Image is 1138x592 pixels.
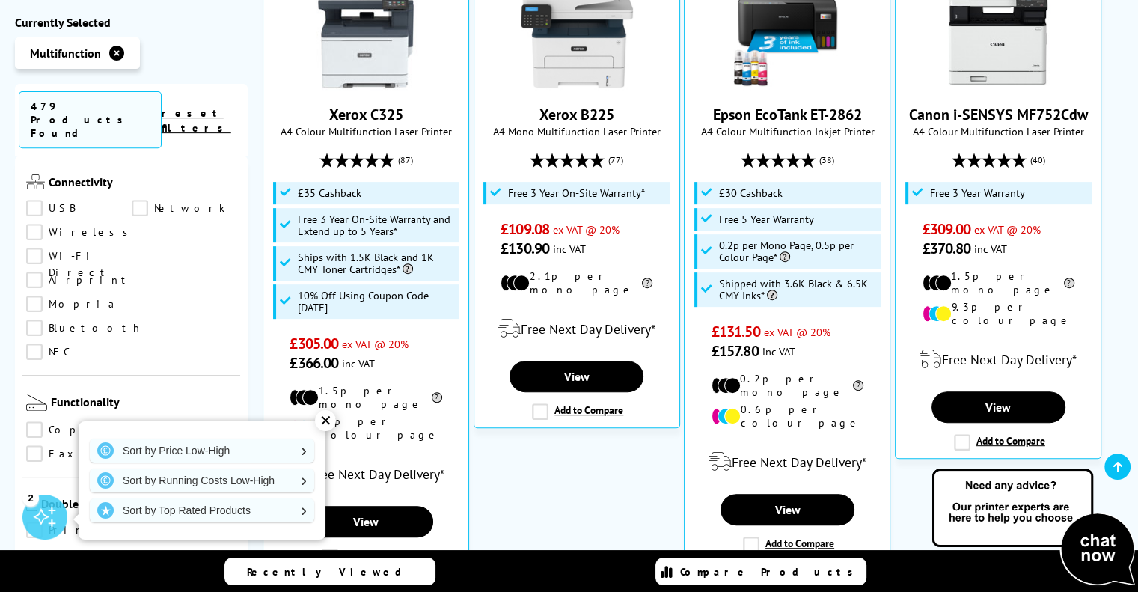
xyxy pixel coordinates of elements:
span: ex VAT @ 20% [974,222,1041,237]
li: 2.1p per mono page [501,269,652,296]
a: Recently Viewed [224,558,435,585]
span: inc VAT [974,242,1007,256]
span: Free 3 Year Warranty [930,187,1025,199]
span: inc VAT [553,242,586,256]
a: Bluetooth [26,320,143,336]
img: Functionality [26,394,47,411]
span: ex VAT @ 20% [553,222,620,237]
div: Currently Selected [15,15,248,30]
span: (77) [608,146,623,174]
a: NFC [26,344,132,360]
a: View [510,361,643,392]
li: 9.8p per colour page [290,415,441,442]
span: £35 Cashback [298,187,361,199]
span: £366.00 [290,353,338,373]
a: Sort by Price Low-High [90,439,314,463]
a: View [931,391,1065,423]
a: Airprint [26,272,132,288]
li: 1.5p per mono page [290,384,441,411]
span: £130.90 [501,239,549,258]
a: Fax [26,445,132,462]
span: £157.80 [712,341,759,361]
span: A4 Colour Multifunction Inkjet Printer [692,124,882,138]
label: Add to Compare [954,434,1045,451]
span: £30 Cashback [719,187,783,199]
div: modal_delivery [692,441,882,483]
li: 0.2p per mono page [712,372,863,399]
span: ex VAT @ 20% [764,325,830,339]
span: £309.00 [923,219,971,239]
a: Epson EcoTank ET-2862 [731,78,843,93]
span: Multifunction [30,46,101,61]
a: Xerox C325 [329,105,403,124]
span: A4 Colour Multifunction Laser Printer [903,124,1093,138]
span: (40) [1030,146,1045,174]
span: Free 3 Year On-Site Warranty and Extend up to 5 Years* [298,213,456,237]
li: 9.3p per colour page [923,300,1074,327]
span: A4 Colour Multifunction Laser Printer [271,124,461,138]
div: ✕ [315,410,336,431]
div: modal_delivery [903,338,1093,380]
a: Network [132,200,237,216]
span: £305.00 [290,334,338,353]
span: 10% Off Using Coupon Code [DATE] [298,290,456,314]
span: inc VAT [342,356,375,370]
a: Xerox B225 [539,105,614,124]
a: View [721,494,854,525]
li: 0.6p per colour page [712,403,863,430]
span: £131.50 [712,322,760,341]
a: Compare Products [655,558,866,585]
span: £109.08 [501,219,549,239]
span: 0.2p per Mono Page, 0.5p per Colour Page* [719,239,877,263]
li: 1.5p per mono page [923,269,1074,296]
span: Functionality [51,394,236,414]
span: Free 5 Year Warranty [719,213,814,225]
a: View [299,506,433,537]
label: Add to Compare [743,537,834,553]
a: Wireless [26,224,136,240]
img: Open Live Chat window [929,466,1138,589]
div: modal_delivery [271,453,461,495]
a: Wi-Fi Direct [26,248,132,264]
span: Recently Viewed [247,565,417,579]
a: Canon i-SENSYS MF752Cdw [909,105,1088,124]
div: 2 [22,489,39,506]
span: £370.80 [923,239,971,258]
a: reset filters [162,106,231,135]
span: 479 Products Found [19,91,162,148]
span: inc VAT [762,344,795,358]
span: A4 Mono Multifunction Laser Printer [482,124,672,138]
span: ex VAT @ 20% [342,337,409,351]
div: modal_delivery [482,308,672,350]
a: USB [26,200,132,216]
span: Shipped with 3.6K Black & 6.5K CMY Inks* [719,278,877,302]
a: Canon i-SENSYS MF752Cdw [942,78,1054,93]
a: Copy [26,421,132,438]
a: Sort by Top Rated Products [90,498,314,522]
span: (87) [398,146,413,174]
span: Connectivity [49,174,236,192]
label: Add to Compare [532,403,623,420]
span: Free 3 Year On-Site Warranty* [508,187,645,199]
a: Mopria [26,296,132,312]
span: Compare Products [680,565,861,579]
img: Connectivity [26,174,45,189]
a: Xerox B225 [521,78,633,93]
a: Sort by Running Costs Low-High [90,469,314,492]
span: (38) [819,146,834,174]
label: Add to Compare [322,549,413,565]
a: Xerox C325 [310,78,422,93]
a: Epson EcoTank ET-2862 [713,105,862,124]
span: Ships with 1.5K Black and 1K CMY Toner Cartridges* [298,251,456,275]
